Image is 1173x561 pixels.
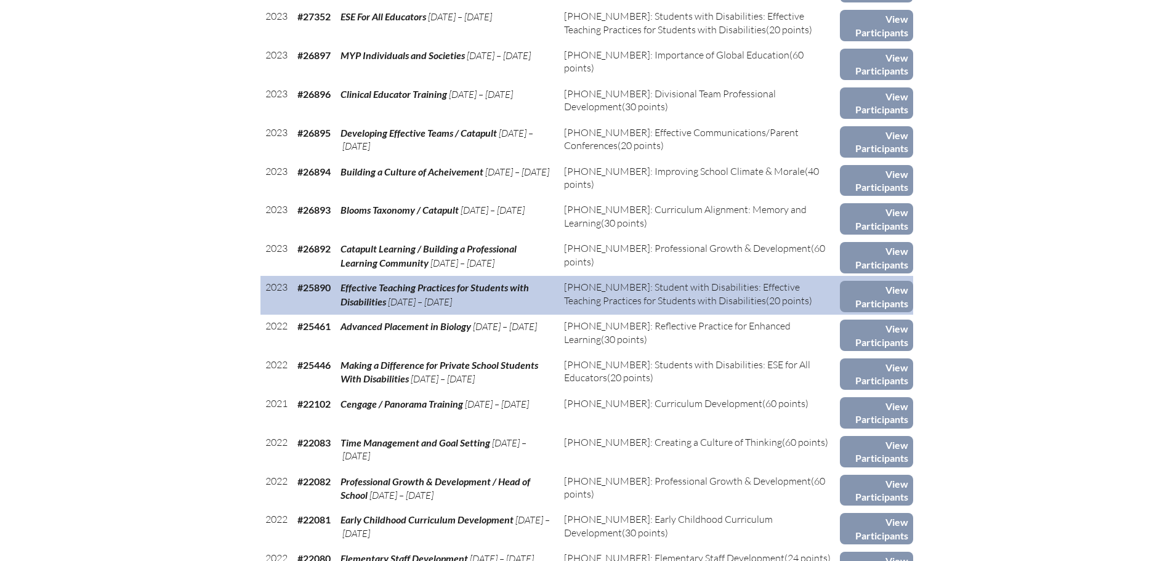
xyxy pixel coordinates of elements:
a: View Participants [840,49,913,80]
td: (60 points) [559,44,839,83]
span: [PHONE_NUMBER]: Student with Disabilities: Effective Teaching Practices for Students with Disabil... [564,281,800,306]
span: [DATE] – [DATE] [430,257,494,269]
span: [PHONE_NUMBER]: Early Childhood Curriculum Development [564,513,773,538]
span: Making a Difference for Private School Students With Disabilities [341,359,538,384]
b: #26895 [297,127,331,139]
a: View Participants [840,165,913,196]
td: 2022 [260,508,292,547]
b: #25890 [297,281,331,293]
b: #26892 [297,243,331,254]
td: 2023 [260,121,292,160]
span: Professional Growth & Development / Head of School [341,475,530,501]
span: [PHONE_NUMBER]: Divisional Team Professional Development [564,87,776,113]
span: Time Management and Goal Setting [341,437,490,448]
span: [DATE] – [DATE] [388,296,452,308]
td: (30 points) [559,198,839,237]
span: [DATE] – [DATE] [485,166,549,178]
span: Cengage / Panorama Training [341,398,463,410]
span: Blooms Taxonomy / Catapult [341,204,459,216]
span: [DATE] – [DATE] [449,88,513,100]
td: 2023 [260,83,292,121]
span: Developing Effective Teams / Catapult [341,127,497,139]
span: [PHONE_NUMBER]: Importance of Global Education [564,49,789,61]
td: 2022 [260,315,292,353]
b: #27352 [297,10,331,22]
a: View Participants [840,397,913,429]
span: Advanced Placement in Biology [341,320,471,332]
td: 2022 [260,470,292,509]
td: (20 points) [559,5,839,44]
b: #26896 [297,88,331,100]
td: (60 points) [559,392,839,431]
td: 2022 [260,353,292,392]
span: [PHONE_NUMBER]: Reflective Practice for Enhanced Learning [564,320,791,345]
b: #22102 [297,398,331,410]
a: View Participants [840,436,913,467]
b: #26894 [297,166,331,177]
span: [DATE] – [DATE] [473,320,537,333]
span: [DATE] – [DATE] [411,373,475,385]
span: MYP Individuals and Societies [341,49,465,61]
td: 2023 [260,160,292,199]
span: Catapult Learning / Building a Professional Learning Community [341,243,517,268]
span: [PHONE_NUMBER]: Curriculum Development [564,397,762,410]
b: #22083 [297,437,331,448]
td: (60 points) [559,431,839,470]
span: [DATE] – [DATE] [465,398,529,410]
a: View Participants [840,475,913,506]
td: 2022 [260,431,292,470]
td: (60 points) [559,470,839,509]
td: 2023 [260,276,292,315]
b: #25461 [297,320,331,332]
td: 2023 [260,44,292,83]
a: View Participants [840,281,913,312]
span: [DATE] – [DATE] [428,10,492,23]
td: (30 points) [559,315,839,353]
td: 2023 [260,5,292,44]
td: (20 points) [559,121,839,160]
a: View Participants [840,320,913,351]
a: View Participants [840,126,913,158]
span: Clinical Educator Training [341,88,447,100]
a: View Participants [840,242,913,273]
td: (30 points) [559,83,839,121]
span: [DATE] – [DATE] [341,514,550,539]
span: Effective Teaching Practices for Students with Disabilities [341,281,529,307]
span: [PHONE_NUMBER]: Professional Growth & Development [564,242,811,254]
span: [PHONE_NUMBER]: Students with Disabilities: Effective Teaching Practices for Students with Disabi... [564,10,804,35]
span: [PHONE_NUMBER]: Curriculum Alignment: Memory and Learning [564,203,807,228]
a: View Participants [840,203,913,235]
span: Early Childhood Curriculum Development [341,514,514,525]
a: View Participants [840,10,913,41]
span: [DATE] – [DATE] [461,204,525,216]
span: [DATE] – [DATE] [467,49,531,62]
td: 2023 [260,198,292,237]
a: View Participants [840,358,913,390]
span: [PHONE_NUMBER]: Professional Growth & Development [564,475,811,487]
td: (20 points) [559,276,839,315]
b: #22081 [297,514,331,525]
span: [PHONE_NUMBER]: Improving School Climate & Morale [564,165,805,177]
span: [PHONE_NUMBER]: Students with Disabilities: ESE for All Educators [564,358,810,384]
span: [PHONE_NUMBER]: Creating a Culture of Thinking [564,436,782,448]
b: #26897 [297,49,331,61]
span: ESE For All Educators [341,10,426,22]
a: View Participants [840,87,913,119]
a: View Participants [840,513,913,544]
td: (20 points) [559,353,839,392]
b: #22082 [297,475,331,487]
td: 2021 [260,392,292,431]
td: 2023 [260,237,292,276]
span: Building a Culture of Acheivement [341,166,483,177]
span: [DATE] – [DATE] [341,437,526,462]
b: #25446 [297,359,331,371]
span: [DATE] – [DATE] [369,489,433,501]
span: [PHONE_NUMBER]: Effective Communications/Parent Conferences [564,126,799,151]
span: [DATE] – [DATE] [341,127,533,152]
td: (60 points) [559,237,839,276]
td: (30 points) [559,508,839,547]
b: #26893 [297,204,331,216]
td: (40 points) [559,160,839,199]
